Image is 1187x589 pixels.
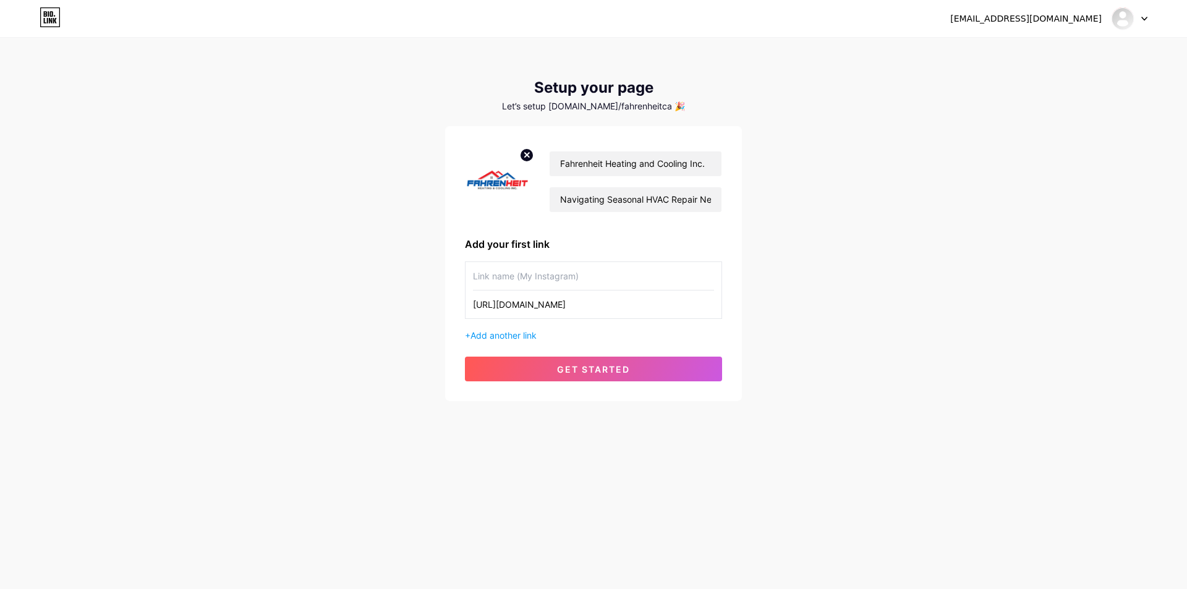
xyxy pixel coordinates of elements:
button: get started [465,357,722,381]
div: Setup your page [445,79,742,96]
input: URL (https://instagram.com/yourname) [473,290,714,318]
img: fahrenheitca [1111,7,1134,30]
div: Add your first link [465,237,722,252]
input: bio [550,187,721,212]
span: Add another link [470,330,537,341]
div: [EMAIL_ADDRESS][DOMAIN_NAME] [950,12,1102,25]
div: Let’s setup [DOMAIN_NAME]/fahrenheitca 🎉 [445,101,742,111]
input: Your name [550,151,721,176]
span: get started [557,364,630,375]
img: profile pic [465,146,534,217]
input: Link name (My Instagram) [473,262,714,290]
div: + [465,329,722,342]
